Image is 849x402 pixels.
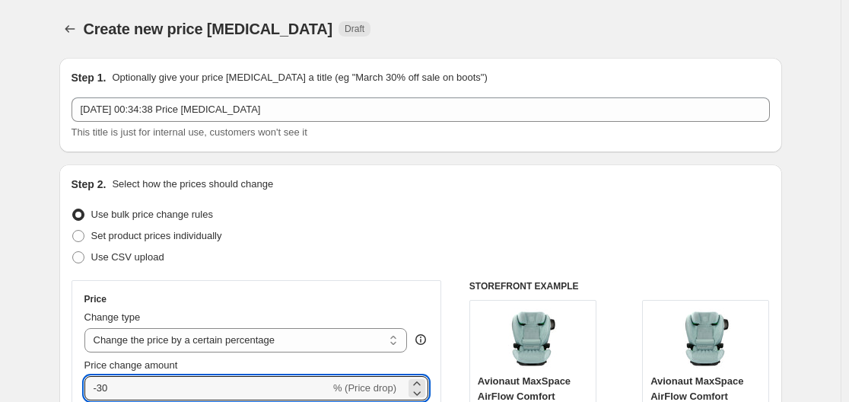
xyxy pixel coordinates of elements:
span: Create new price [MEDICAL_DATA] [84,21,333,37]
span: Price change amount [84,359,178,371]
h2: Step 1. [72,70,107,85]
input: -15 [84,376,330,400]
span: % (Price drop) [333,382,396,394]
p: Select how the prices should change [112,177,273,192]
div: help [413,332,428,347]
h3: Price [84,293,107,305]
span: Change type [84,311,141,323]
span: Draft [345,23,364,35]
img: 71ClTMEAzIL_80x.jpg [676,308,736,369]
h6: STOREFRONT EXAMPLE [469,280,770,292]
img: 71ClTMEAzIL_80x.jpg [502,308,563,369]
span: Use bulk price change rules [91,209,213,220]
span: This title is just for internal use, customers won't see it [72,126,307,138]
span: Use CSV upload [91,251,164,263]
input: 30% off holiday sale [72,97,770,122]
span: Set product prices individually [91,230,222,241]
p: Optionally give your price [MEDICAL_DATA] a title (eg "March 30% off sale on boots") [112,70,487,85]
h2: Step 2. [72,177,107,192]
button: Price change jobs [59,18,81,40]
